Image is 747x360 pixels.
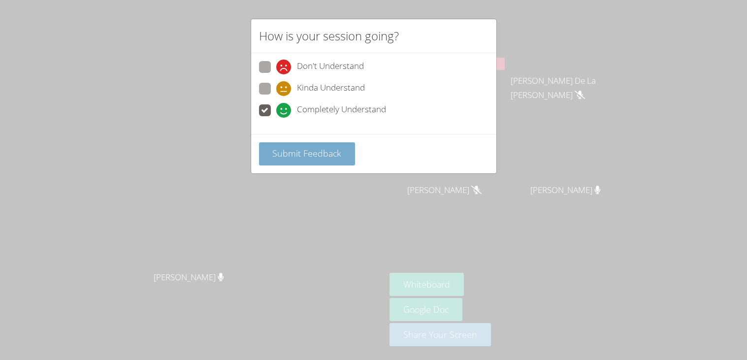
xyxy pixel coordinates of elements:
[259,142,356,165] button: Submit Feedback
[259,27,399,45] h2: How is your session going?
[297,103,386,118] span: Completely Understand
[297,81,365,96] span: Kinda Understand
[297,60,364,74] span: Don't Understand
[272,147,341,159] span: Submit Feedback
